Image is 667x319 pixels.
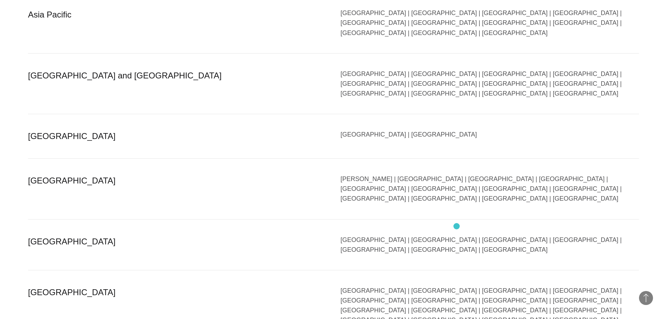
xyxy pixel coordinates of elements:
[28,174,327,204] div: [GEOGRAPHIC_DATA]
[341,235,639,255] div: [GEOGRAPHIC_DATA] | [GEOGRAPHIC_DATA] | [GEOGRAPHIC_DATA] | [GEOGRAPHIC_DATA] | [GEOGRAPHIC_DATA]...
[28,69,327,99] div: [GEOGRAPHIC_DATA] and [GEOGRAPHIC_DATA]
[341,130,639,143] div: [GEOGRAPHIC_DATA] | [GEOGRAPHIC_DATA]
[28,8,327,38] div: Asia Pacific
[341,69,639,99] div: [GEOGRAPHIC_DATA] | [GEOGRAPHIC_DATA] | [GEOGRAPHIC_DATA] | [GEOGRAPHIC_DATA] | [GEOGRAPHIC_DATA]...
[28,130,327,143] div: [GEOGRAPHIC_DATA]
[341,8,639,38] div: [GEOGRAPHIC_DATA] | [GEOGRAPHIC_DATA] | [GEOGRAPHIC_DATA] | [GEOGRAPHIC_DATA] | [GEOGRAPHIC_DATA]...
[639,291,653,305] button: Back to Top
[341,174,639,204] div: [PERSON_NAME] | [GEOGRAPHIC_DATA] | [GEOGRAPHIC_DATA] | [GEOGRAPHIC_DATA] | [GEOGRAPHIC_DATA] | [...
[28,235,327,255] div: [GEOGRAPHIC_DATA]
